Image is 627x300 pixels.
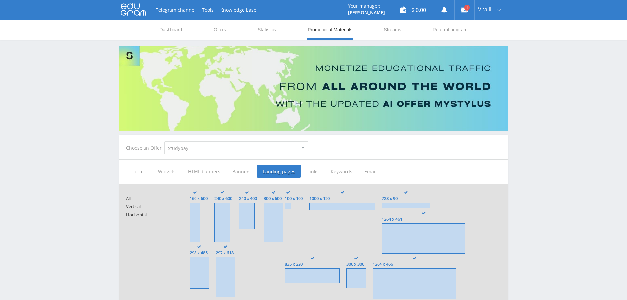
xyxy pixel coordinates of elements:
a: Offers [213,20,227,40]
a: Dashboard [159,20,183,40]
a: Streams [383,20,402,40]
span: Landing pages [257,165,301,178]
span: 240 x 400 [239,196,257,201]
p: Your manager: [348,3,385,9]
span: Horisontal [126,212,177,217]
span: Links [301,165,325,178]
span: 1000 x 120 [309,196,375,201]
span: Vitalii [478,7,491,12]
span: Banners [226,165,257,178]
span: 835 x 220 [285,262,340,267]
img: Banner [119,46,508,131]
span: Widgets [152,165,182,178]
span: 300 x 300 [346,262,366,267]
span: 298 x 485 [190,250,209,255]
span: 100 x 100 [285,196,303,201]
span: 1264 x 461 [382,217,465,222]
span: Forms [126,165,152,178]
a: Promotional Materials [307,20,353,40]
a: Referral program [432,20,468,40]
span: 1264 x 466 [373,262,456,267]
div: Choose an Offer [126,145,164,150]
span: All [126,196,177,201]
span: Vertical [126,204,177,209]
span: 728 x 90 [382,196,430,201]
span: Email [358,165,383,178]
p: [PERSON_NAME] [348,10,385,15]
span: 300 x 600 [264,196,283,201]
span: 297 x 618 [216,250,235,255]
span: HTML banners [182,165,226,178]
span: Keywords [325,165,358,178]
span: 240 x 600 [214,196,232,201]
span: 160 x 600 [190,196,208,201]
a: Statistics [257,20,277,40]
